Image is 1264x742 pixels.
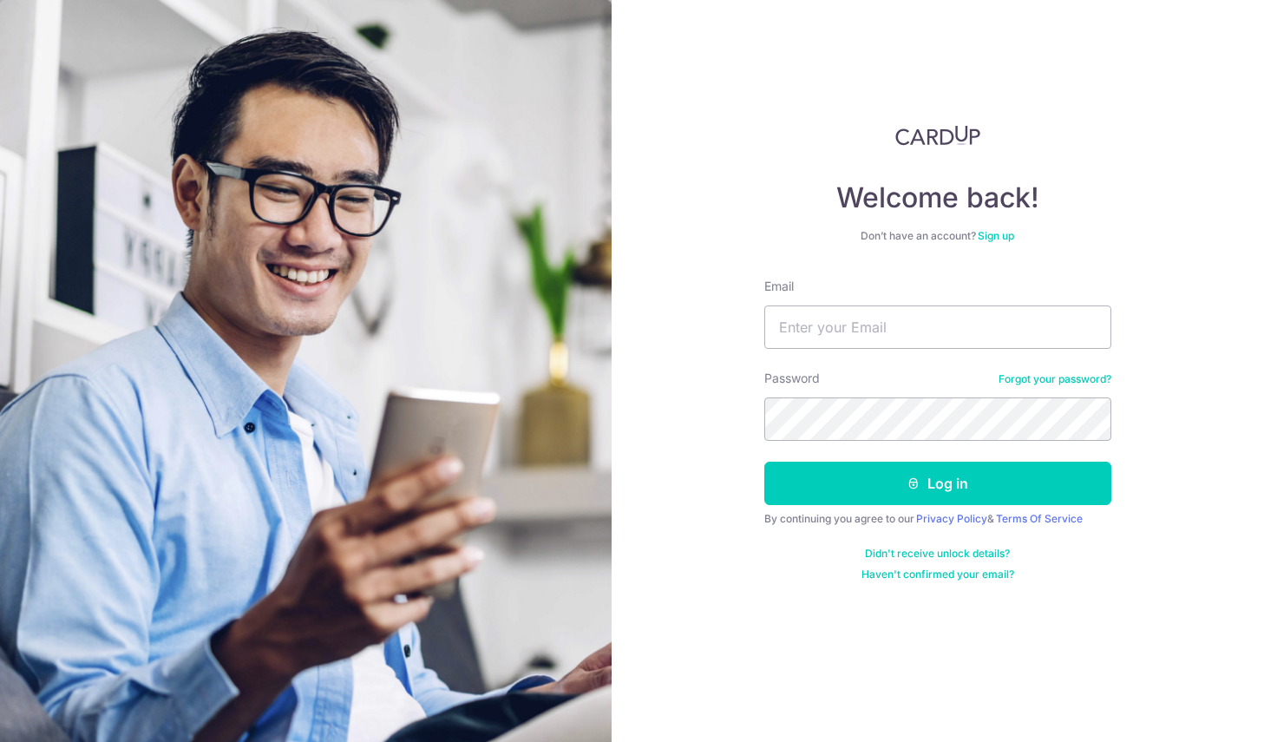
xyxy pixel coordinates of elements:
div: By continuing you agree to our & [764,512,1111,526]
a: Haven't confirmed your email? [861,568,1014,581]
label: Email [764,278,794,295]
h4: Welcome back! [764,181,1111,215]
div: Don’t have an account? [764,229,1111,243]
label: Password [764,370,820,387]
a: Sign up [978,229,1014,242]
input: Enter your Email [764,305,1111,349]
a: Terms Of Service [996,512,1083,525]
button: Log in [764,462,1111,505]
a: Forgot your password? [999,372,1111,386]
a: Didn't receive unlock details? [865,547,1010,561]
img: CardUp Logo [895,125,980,146]
a: Privacy Policy [916,512,987,525]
